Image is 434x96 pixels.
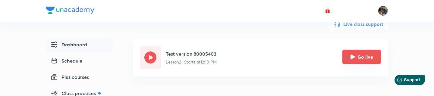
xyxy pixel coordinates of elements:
[51,73,89,81] span: Plus courses
[323,6,332,16] button: avatar
[380,73,427,89] iframe: Help widget launcher
[378,6,388,16] img: Chayan Mehta
[329,17,388,31] button: Live class support
[46,55,113,69] a: Schedule
[166,59,217,65] p: Lesson 2 • Starts at 12:10 PM
[342,50,381,64] button: Go live
[46,39,113,52] a: Dashboard
[166,50,217,57] h5: Test version 80005403
[46,71,113,85] a: Plus courses
[46,7,94,14] img: Company Logo
[51,41,87,48] span: Dashboard
[325,8,330,14] img: avatar
[46,7,94,15] a: Company Logo
[51,57,82,64] span: Schedule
